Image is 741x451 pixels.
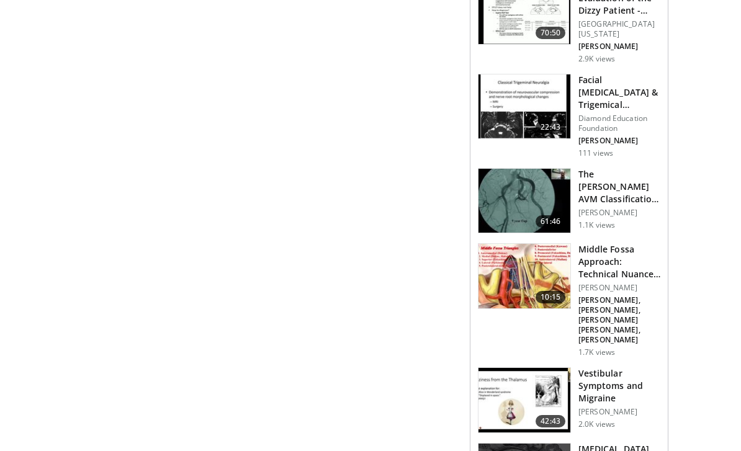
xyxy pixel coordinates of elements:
[478,367,660,433] a: 42:43 Vestibular Symptoms and Migraine [PERSON_NAME] 2.0K views
[578,283,660,293] p: [PERSON_NAME]
[536,291,565,303] span: 10:15
[578,42,660,51] p: [PERSON_NAME]
[578,54,615,64] p: 2.9K views
[578,114,660,133] p: Diamond Education Foundation
[578,220,615,230] p: 1.1K views
[478,244,570,308] img: b6d102d1-0ee9-429a-b0bc-e8787b0580f8.150x105_q85_crop-smart_upscale.jpg
[578,168,660,205] h3: The [PERSON_NAME] AVM Classification System as a Guide to Curative AVM Treat…
[578,419,615,429] p: 2.0K views
[578,295,660,345] p: [PERSON_NAME], [PERSON_NAME], [PERSON_NAME] [PERSON_NAME], [PERSON_NAME]
[478,74,660,158] a: 22:43 Facial [MEDICAL_DATA] & Trigemical Autonomic Cephalalgias Diamond Education Foundation [PER...
[536,415,565,427] span: 42:43
[536,215,565,228] span: 61:46
[478,368,570,432] img: 5981515a-14bc-4275-ad5e-7ce3b63924e5.150x105_q85_crop-smart_upscale.jpg
[536,121,565,133] span: 22:43
[578,148,613,158] p: 111 views
[578,136,660,146] p: [PERSON_NAME]
[578,74,660,111] h3: Facial [MEDICAL_DATA] & Trigemical Autonomic Cephalalgias
[578,347,615,357] p: 1.7K views
[478,74,570,139] img: 9c504c62-f944-444d-9dac-9c75b1a3ab98.150x105_q85_crop-smart_upscale.jpg
[578,407,660,417] p: [PERSON_NAME]
[578,208,660,218] p: [PERSON_NAME]
[536,27,565,39] span: 70:50
[578,367,660,404] h3: Vestibular Symptoms and Migraine
[478,243,660,357] a: 10:15 Middle Fossa Approach: Technical Nuances and Applications [PERSON_NAME] [PERSON_NAME], [PER...
[478,169,570,233] img: e04e4595-1fa1-4239-a34e-4669a7434704.150x105_q85_crop-smart_upscale.jpg
[478,168,660,234] a: 61:46 The [PERSON_NAME] AVM Classification System as a Guide to Curative AVM Treat… [PERSON_NAME]...
[578,243,660,280] h3: Middle Fossa Approach: Technical Nuances and Applications
[578,19,660,39] p: [GEOGRAPHIC_DATA][US_STATE]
